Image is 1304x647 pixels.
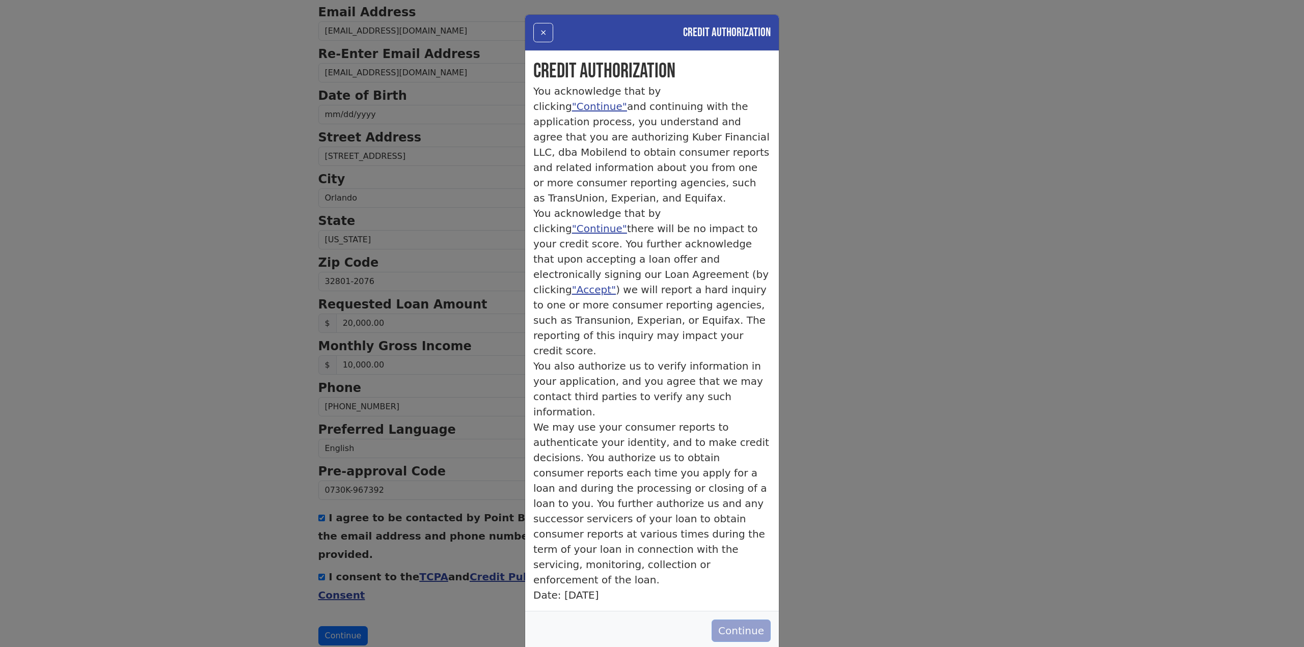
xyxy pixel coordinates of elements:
[533,206,771,358] p: You acknowledge that by clicking there will be no impact to your credit score. You further acknow...
[533,83,771,206] p: You acknowledge that by clicking and continuing with the application process, you understand and ...
[533,358,771,419] p: You also authorize us to verify information in your application, and you agree that we may contac...
[533,23,553,42] button: ×
[572,100,627,112] a: "Continue"
[533,589,599,601] p1: Date: [DATE]
[572,222,627,235] a: "Continue"
[572,284,616,296] a: "Accept"
[683,23,771,42] h4: Credit Authorization
[533,419,771,587] p: We may use your consumer reports to authenticate your identity, and to make credit decisions. You...
[533,59,771,83] h1: Credit Authorization
[712,620,771,642] button: Continue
